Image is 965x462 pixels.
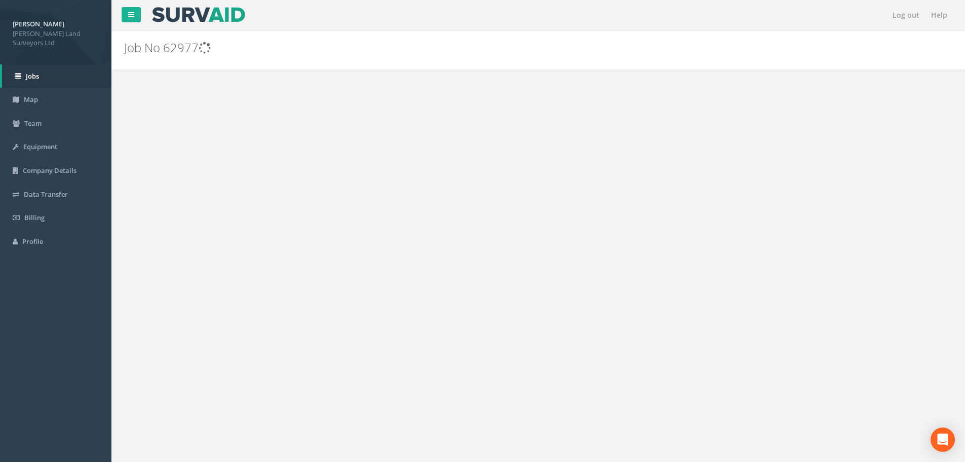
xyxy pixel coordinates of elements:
span: Equipment [23,142,57,151]
span: Profile [22,237,43,246]
span: Map [24,95,38,104]
span: Jobs [26,72,39,81]
span: Team [24,119,42,128]
span: Company Details [23,166,76,175]
strong: [PERSON_NAME] [13,19,64,28]
a: Jobs [2,64,111,88]
a: [PERSON_NAME] [PERSON_NAME] Land Surveyors Ltd [13,17,99,48]
div: Open Intercom Messenger [931,428,955,452]
span: [PERSON_NAME] Land Surveyors Ltd [13,29,99,48]
h2: Job No 62977 [124,41,812,54]
span: Billing [24,213,45,222]
span: Data Transfer [24,190,68,199]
